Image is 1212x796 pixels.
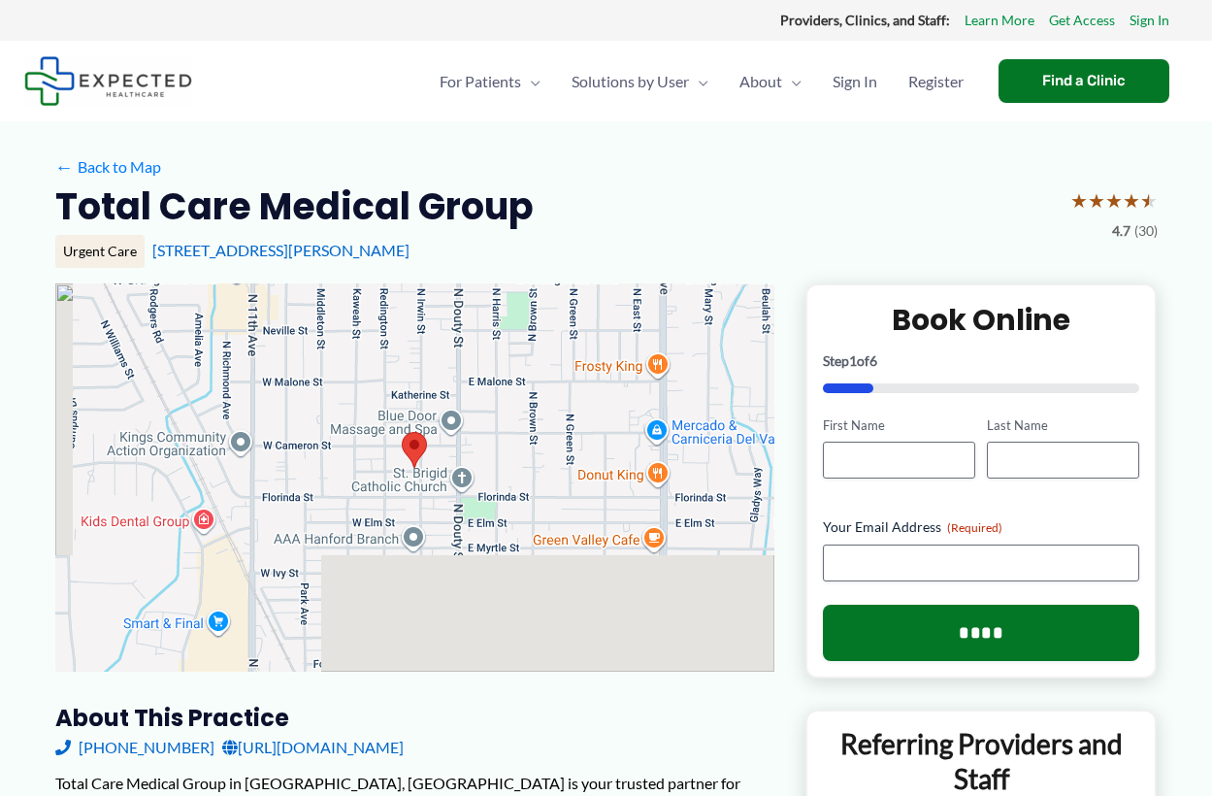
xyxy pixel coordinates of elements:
span: 1 [849,352,857,369]
span: Register [908,48,964,116]
span: About [739,48,782,116]
a: [PHONE_NUMBER] [55,733,214,762]
span: Solutions by User [572,48,689,116]
span: For Patients [440,48,521,116]
span: (Required) [947,520,1002,535]
a: For PatientsMenu Toggle [424,48,556,116]
a: Learn More [965,8,1034,33]
a: Solutions by UserMenu Toggle [556,48,724,116]
h3: About this practice [55,703,774,733]
span: ★ [1140,182,1158,218]
label: Your Email Address [823,517,1140,537]
label: Last Name [987,416,1139,435]
span: ← [55,157,74,176]
span: Sign In [833,48,877,116]
a: ←Back to Map [55,152,161,182]
h2: Total Care Medical Group [55,182,534,230]
span: 4.7 [1112,218,1130,244]
a: [URL][DOMAIN_NAME] [222,733,404,762]
a: Register [893,48,979,116]
span: Menu Toggle [782,48,802,116]
span: ★ [1105,182,1123,218]
span: Menu Toggle [689,48,708,116]
nav: Primary Site Navigation [424,48,979,116]
a: Find a Clinic [999,59,1169,103]
div: Urgent Care [55,235,145,268]
span: Menu Toggle [521,48,540,116]
a: Sign In [817,48,893,116]
label: First Name [823,416,975,435]
a: [STREET_ADDRESS][PERSON_NAME] [152,241,409,259]
h2: Book Online [823,301,1140,339]
strong: Providers, Clinics, and Staff: [780,12,950,28]
span: (30) [1134,218,1158,244]
span: ★ [1070,182,1088,218]
a: Sign In [1130,8,1169,33]
span: ★ [1088,182,1105,218]
p: Step of [823,354,1140,368]
img: Expected Healthcare Logo - side, dark font, small [24,56,192,106]
span: 6 [869,352,877,369]
a: AboutMenu Toggle [724,48,817,116]
span: ★ [1123,182,1140,218]
a: Get Access [1049,8,1115,33]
